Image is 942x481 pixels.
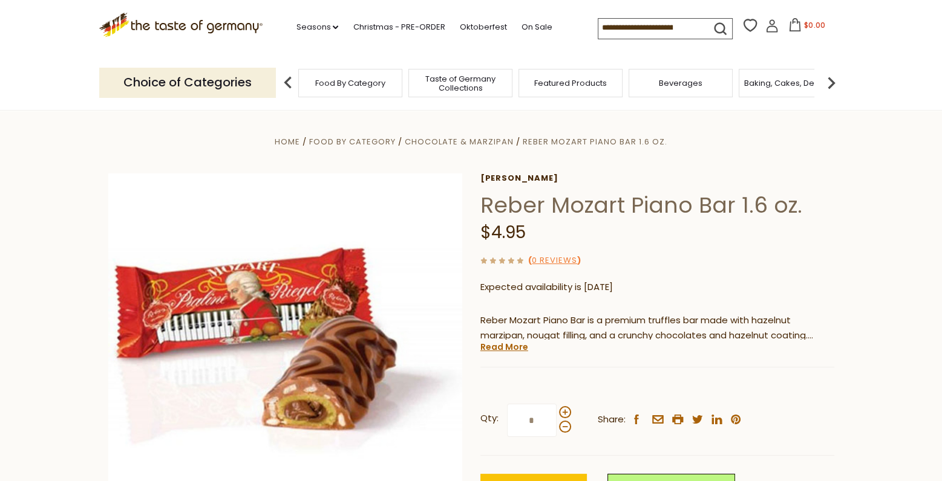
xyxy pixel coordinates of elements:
strong: Qty: [480,411,499,426]
a: Home [275,136,300,147]
button: $0.00 [781,18,832,36]
a: Baking, Cakes, Desserts [744,79,838,88]
img: next arrow [819,71,843,95]
a: Featured Products [534,79,607,88]
a: Oktoberfest [459,21,506,34]
a: Food By Category [309,136,396,147]
span: $0.00 [804,20,825,30]
p: Expected availability is [DATE] [480,280,834,295]
img: previous arrow [276,71,300,95]
a: Chocolate & Marzipan [405,136,514,147]
span: ( ) [528,254,581,266]
span: $4.95 [480,221,526,244]
a: Beverages [659,79,702,88]
h1: Reber Mozart Piano Bar 1.6 oz. [480,192,834,219]
a: 0 Reviews [532,254,577,267]
a: Food By Category [315,79,385,88]
a: Reber Mozart Piano Bar 1.6 oz. [523,136,667,147]
a: Read More [480,341,528,353]
input: Qty: [507,404,557,437]
a: Taste of Germany Collections [412,74,509,92]
a: On Sale [521,21,552,34]
a: Seasons [296,21,338,34]
a: Christmas - PRE-ORDER [353,21,445,34]
span: Reber Mozart Piano Bar is a premium truffles bar made with hazelnut marzipan, nougat filling, and... [480,314,813,341]
a: [PERSON_NAME] [480,173,834,183]
span: Share: [598,412,626,427]
p: Choice of Categories [99,68,276,97]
